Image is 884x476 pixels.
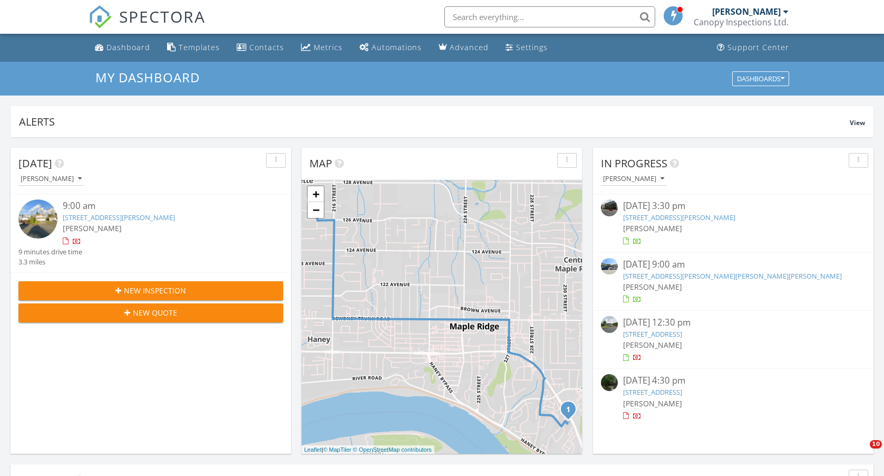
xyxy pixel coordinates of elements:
[308,186,324,202] a: Zoom in
[304,446,322,453] a: Leaflet
[601,316,618,333] img: streetview
[124,285,186,296] span: New Inspection
[91,38,154,58] a: Dashboard
[601,374,618,391] img: streetview
[372,42,422,52] div: Automations
[179,42,220,52] div: Templates
[18,156,52,170] span: [DATE]
[63,213,175,222] a: [STREET_ADDRESS][PERSON_NAME]
[119,5,206,27] span: SPECTORA
[623,271,842,281] a: [STREET_ADDRESS][PERSON_NAME][PERSON_NAME][PERSON_NAME]
[694,17,789,27] div: Canopy Inspections Ltd.
[601,316,866,363] a: [DATE] 12:30 pm [STREET_ADDRESS] [PERSON_NAME]
[18,199,57,239] img: streetview
[95,69,200,86] span: My Dashboard
[623,282,682,292] span: [PERSON_NAME]
[18,303,283,322] button: New Quote
[516,42,548,52] div: Settings
[623,329,682,339] a: [STREET_ADDRESS]
[63,199,261,213] div: 9:00 am
[623,213,735,222] a: [STREET_ADDRESS][PERSON_NAME]
[297,38,347,58] a: Metrics
[501,38,552,58] a: Settings
[21,175,82,183] div: [PERSON_NAME]
[623,387,682,397] a: [STREET_ADDRESS]
[623,223,682,233] span: [PERSON_NAME]
[18,257,82,267] div: 3.3 miles
[323,446,352,453] a: © MapTiler
[309,156,332,170] span: Map
[19,115,850,129] div: Alerts
[89,5,112,28] img: The Best Home Inspection Software - Spectora
[601,156,667,170] span: In Progress
[623,258,843,271] div: [DATE] 9:00 am
[601,199,866,246] a: [DATE] 3:30 pm [STREET_ADDRESS][PERSON_NAME] [PERSON_NAME]
[601,374,866,421] a: [DATE] 4:30 pm [STREET_ADDRESS] [PERSON_NAME]
[444,6,655,27] input: Search everything...
[713,38,793,58] a: Support Center
[732,71,789,86] button: Dashboards
[870,440,882,449] span: 10
[63,223,122,233] span: [PERSON_NAME]
[623,340,682,350] span: [PERSON_NAME]
[18,172,84,186] button: [PERSON_NAME]
[434,38,493,58] a: Advanced
[601,199,618,216] img: streetview
[603,175,664,183] div: [PERSON_NAME]
[308,202,324,218] a: Zoom out
[712,6,781,17] div: [PERSON_NAME]
[355,38,426,58] a: Automations (Basic)
[848,440,873,465] iframe: Intercom live chat
[133,307,177,318] span: New Quote
[601,258,866,305] a: [DATE] 9:00 am [STREET_ADDRESS][PERSON_NAME][PERSON_NAME][PERSON_NAME] [PERSON_NAME]
[18,247,82,257] div: 9 minutes drive time
[601,258,618,275] img: streetview
[568,409,575,415] div: 23027 Olund Crescent, Maple Ridge, BC V2X 0E8
[18,199,283,267] a: 9:00 am [STREET_ADDRESS][PERSON_NAME] [PERSON_NAME] 9 minutes drive time 3.3 miles
[623,398,682,408] span: [PERSON_NAME]
[302,445,434,454] div: |
[727,42,789,52] div: Support Center
[566,406,570,414] i: 1
[232,38,288,58] a: Contacts
[623,374,843,387] div: [DATE] 4:30 pm
[601,172,666,186] button: [PERSON_NAME]
[850,118,865,127] span: View
[450,42,489,52] div: Advanced
[353,446,432,453] a: © OpenStreetMap contributors
[18,281,283,300] button: New Inspection
[314,42,343,52] div: Metrics
[89,14,206,36] a: SPECTORA
[623,199,843,213] div: [DATE] 3:30 pm
[737,75,784,82] div: Dashboards
[106,42,150,52] div: Dashboard
[623,316,843,329] div: [DATE] 12:30 pm
[163,38,224,58] a: Templates
[249,42,284,52] div: Contacts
